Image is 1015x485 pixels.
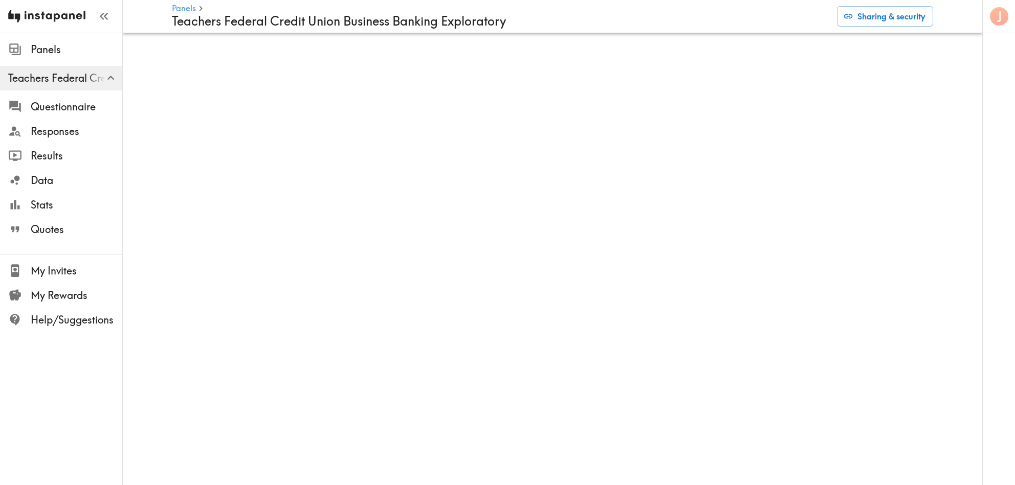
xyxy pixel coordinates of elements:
button: Sharing & security [837,6,933,27]
span: Data [31,173,122,188]
span: Questionnaire [31,100,122,114]
span: Help/Suggestions [31,313,122,327]
span: My Rewards [31,288,122,303]
span: Quotes [31,222,122,237]
span: Results [31,149,122,163]
button: J [989,6,1009,27]
a: Panels [172,4,196,14]
span: Responses [31,124,122,138]
span: My Invites [31,264,122,278]
span: Stats [31,198,122,212]
span: Panels [31,42,122,57]
span: J [997,8,1002,26]
span: Teachers Federal Credit Union Business Banking Exploratory [8,71,122,85]
h4: Teachers Federal Credit Union Business Banking Exploratory [172,14,829,29]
